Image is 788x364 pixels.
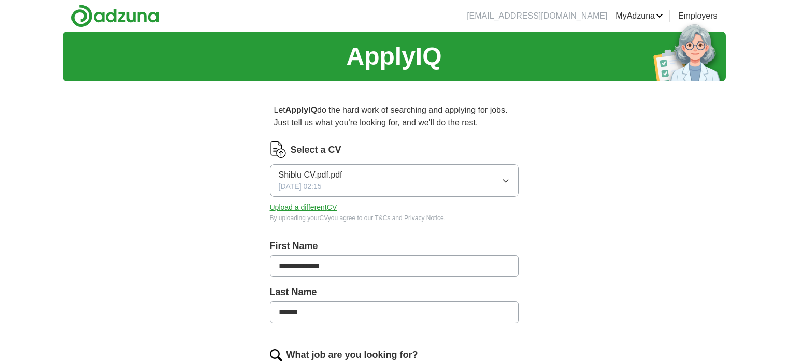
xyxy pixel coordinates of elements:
[270,164,519,197] button: Shiblu CV.pdf.pdf[DATE] 02:15
[346,38,441,75] h1: ApplyIQ
[270,285,519,299] label: Last Name
[615,10,663,22] a: MyAdzuna
[270,213,519,223] div: By uploading your CV you agree to our and .
[279,169,342,181] span: Shiblu CV.pdf.pdf
[678,10,718,22] a: Employers
[285,106,317,114] strong: ApplyIQ
[270,349,282,361] img: search.png
[467,10,607,22] li: [EMAIL_ADDRESS][DOMAIN_NAME]
[286,348,418,362] label: What job are you looking for?
[270,141,286,158] img: CV Icon
[404,214,444,222] a: Privacy Notice
[279,181,322,192] span: [DATE] 02:15
[291,143,341,157] label: Select a CV
[375,214,390,222] a: T&Cs
[270,239,519,253] label: First Name
[270,202,337,213] button: Upload a differentCV
[71,4,159,27] img: Adzuna logo
[270,100,519,133] p: Let do the hard work of searching and applying for jobs. Just tell us what you're looking for, an...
